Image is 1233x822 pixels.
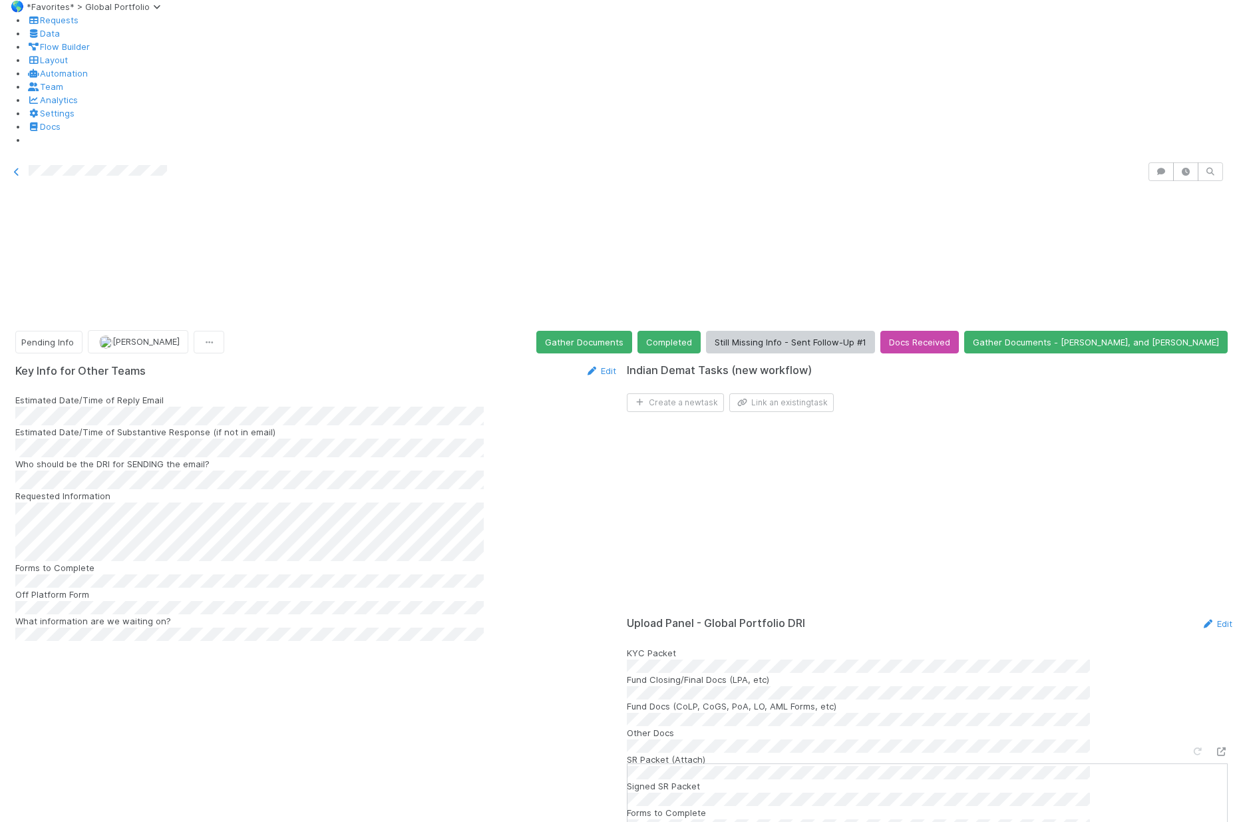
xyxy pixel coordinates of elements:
div: Other Docs [627,726,1232,739]
a: Docs [27,121,61,132]
div: Fund Closing/Final Docs (LPA, etc) [627,673,1232,686]
div: Off Platform Form [15,588,616,601]
div: Estimated Date/Time of Reply Email [15,393,616,407]
button: Gather Documents [536,331,632,353]
div: KYC Packet [627,646,1232,660]
span: 🌎 [11,1,24,12]
div: Who should be the DRI for SENDING the email? [15,457,616,471]
div: Estimated Date/Time of Substantive Response (if not in email) [15,425,616,439]
button: [PERSON_NAME] [88,330,188,353]
span: Pending Info [21,337,74,347]
a: Settings [27,108,75,118]
div: Forms to Complete [15,561,616,574]
h5: Upload Panel - Global Portfolio DRI [627,617,805,630]
div: What information are we waiting on? [15,614,616,628]
div: SR Packet (Attach) [627,753,1232,766]
a: Team [27,81,63,92]
a: Data [27,28,60,39]
a: Edit [585,365,616,376]
button: Completed [637,331,701,353]
a: Layout [27,55,68,65]
h5: Key Info for Other Teams [15,365,146,378]
a: Edit [1201,618,1232,629]
a: Analytics [27,95,78,105]
button: Docs Received [880,331,959,353]
a: Requests [27,15,79,25]
img: avatar_cea4b3df-83b6-44b5-8b06-f9455c333edc.png [99,335,112,349]
span: [PERSON_NAME] [112,336,180,347]
button: Gather Documents - [PERSON_NAME], and [PERSON_NAME] [964,331,1228,353]
button: Still Missing Info - Sent Follow-Up #1 [706,331,875,353]
div: Requested Information [15,489,616,503]
button: Pending Info [15,331,83,353]
div: Fund Docs (CoLP, CoGS, PoA, LO, AML Forms, etc) [627,700,1232,713]
a: Flow Builder [27,41,90,52]
button: Link an existingtask [729,393,834,412]
span: *Favorites* > Global Portfolio [27,1,166,12]
button: Create a newtask [627,393,724,412]
a: Automation [27,68,88,79]
h5: Indian Demat Tasks (new workflow) [627,364,812,377]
